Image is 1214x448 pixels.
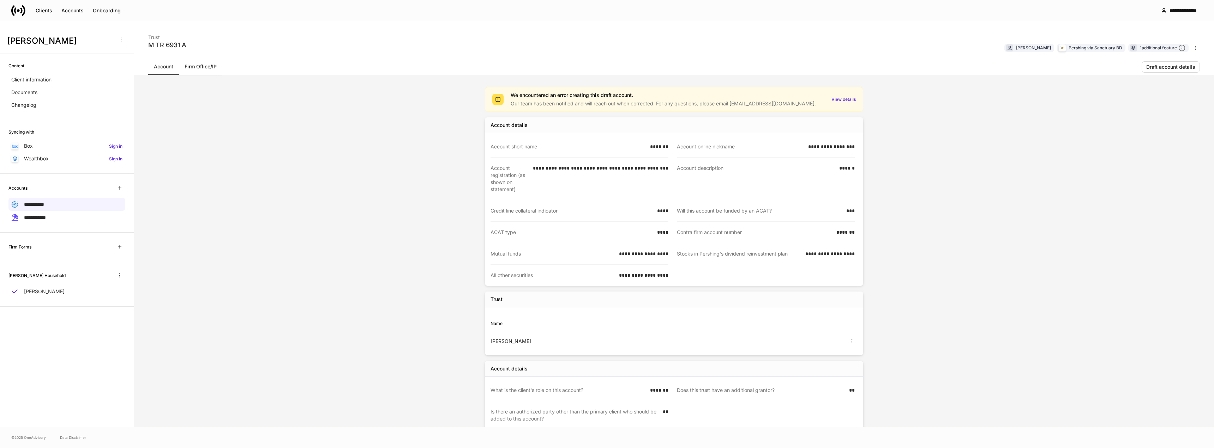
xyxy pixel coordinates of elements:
[491,165,529,193] div: Account registration (as shown on statement)
[179,58,222,75] a: Firm Office/IP
[1146,63,1195,70] div: Draft account details
[831,96,856,103] button: View details
[729,100,815,106] a: [EMAIL_ADDRESS][DOMAIN_NAME]
[61,7,84,14] div: Accounts
[8,185,28,191] h6: Accounts
[677,143,804,150] div: Account online nickname
[1142,61,1200,73] button: Draft account details
[491,387,646,394] div: What is the client's role on this account?
[60,435,86,440] a: Data Disclaimer
[491,207,653,214] div: Credit line collateral indicator
[12,145,18,148] img: oYqM9ojoZLfzCHUefNbBcWHcyDPbQKagtYciMC8pFl3iZXy3dU33Uwy+706y+0q2uJ1ghNQf2OIHrSh50tUd9HaB5oMc62p0G...
[491,320,674,327] div: Name
[109,143,122,149] h6: Sign in
[11,435,46,440] span: © 2025 OneAdvisory
[7,35,113,47] h3: [PERSON_NAME]
[491,272,615,279] div: All other securities
[148,30,186,41] div: Trust
[8,73,125,86] a: Client information
[24,155,49,162] p: Wealthbox
[93,7,121,14] div: Onboarding
[491,250,615,257] div: Mutual funds
[24,142,33,149] p: Box
[677,165,835,193] div: Account description
[8,129,34,135] h6: Syncing with
[677,387,845,394] div: Does this trust have an additional grantor?
[11,76,52,83] p: Client information
[8,272,66,279] h6: [PERSON_NAME] Household
[8,99,125,111] a: Changelog
[677,229,832,236] div: Contra firm account number
[57,5,88,16] button: Accounts
[88,5,125,16] button: Onboarding
[8,244,31,250] h6: Firm Forms
[109,155,122,162] h6: Sign in
[8,62,24,69] h6: Content
[491,122,528,129] div: Account details
[8,140,125,152] a: BoxSign in
[677,250,801,258] div: Stocks in Pershing's dividend reinvestment plan
[1069,44,1122,51] div: Pershing via Sanctuary BD
[491,296,503,303] h5: Trust
[511,100,816,107] p: Our team has been notified and will reach out when corrected. For any questions, please email .
[8,285,125,298] a: [PERSON_NAME]
[148,41,186,49] div: M TR 6931 A
[11,102,36,109] p: Changelog
[677,207,842,214] div: Will this account be funded by an ACAT?
[1016,44,1051,51] div: [PERSON_NAME]
[491,229,653,236] div: ACAT type
[491,408,659,422] div: Is there an authorized party other than the primary client who should be added to this account?
[511,92,816,100] div: We encountered an error creating this draft account.
[491,338,674,345] div: [PERSON_NAME]
[491,365,528,372] div: Account details
[491,143,646,150] div: Account short name
[8,152,125,165] a: WealthboxSign in
[24,288,65,295] p: [PERSON_NAME]
[148,58,179,75] a: Account
[11,89,37,96] p: Documents
[1140,44,1185,52] div: 1 additional feature
[31,5,57,16] button: Clients
[36,7,52,14] div: Clients
[8,86,125,99] a: Documents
